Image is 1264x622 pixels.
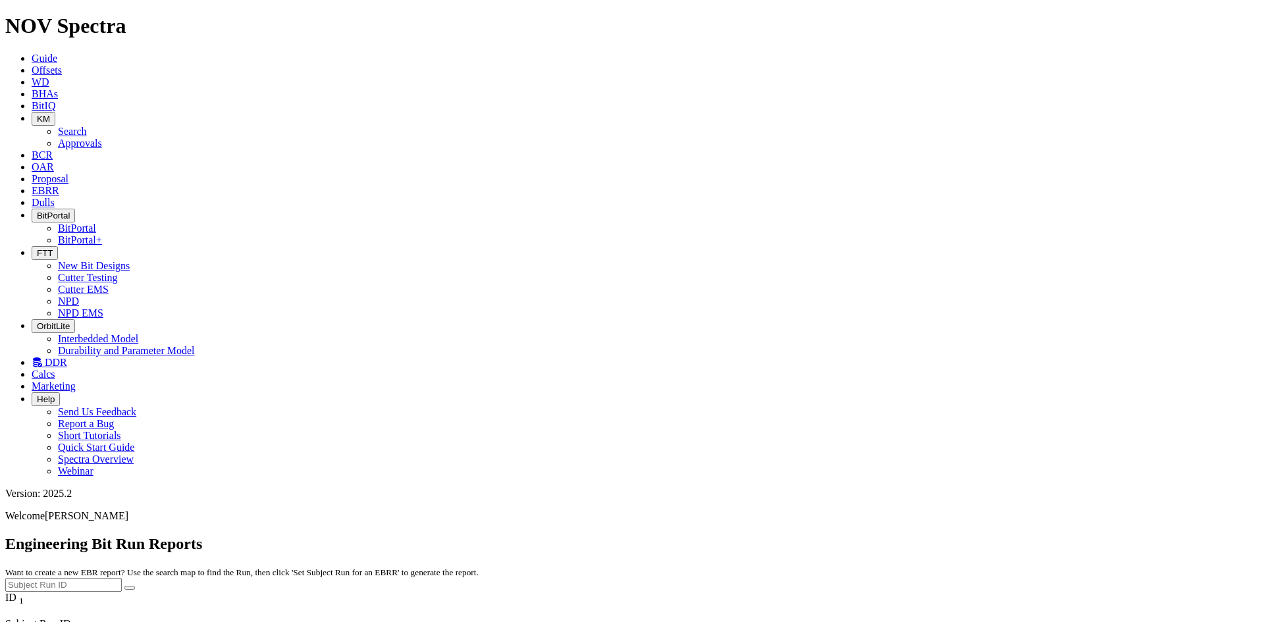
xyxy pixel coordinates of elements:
a: Durability and Parameter Model [58,345,195,356]
a: EBRR [32,185,59,196]
p: Welcome [5,510,1259,522]
div: Column Menu [5,606,109,618]
a: BCR [32,149,53,161]
a: NPD [58,296,79,307]
a: Webinar [58,465,93,477]
a: Short Tutorials [58,430,121,441]
a: Report a Bug [58,418,114,429]
a: BHAs [32,88,58,99]
span: Sort None [19,592,24,603]
button: Help [32,392,60,406]
button: FTT [32,246,58,260]
a: BitPortal+ [58,234,102,246]
a: OAR [32,161,54,172]
span: [PERSON_NAME] [45,510,128,521]
div: Version: 2025.2 [5,488,1259,500]
a: Dulls [32,197,55,208]
sub: 1 [19,596,24,606]
span: FTT [37,248,53,258]
a: Guide [32,53,57,64]
div: Sort None [5,592,109,618]
button: KM [32,112,55,126]
a: BitIQ [32,100,55,111]
a: DDR [32,357,67,368]
a: Approvals [58,138,102,149]
a: Cutter EMS [58,284,109,295]
a: BitPortal [58,222,96,234]
div: ID Sort None [5,592,109,606]
a: NPD EMS [58,307,103,319]
a: Interbedded Model [58,333,138,344]
span: BitPortal [37,211,70,220]
a: Quick Start Guide [58,442,134,453]
a: Search [58,126,87,137]
span: DDR [45,357,67,368]
span: OrbitLite [37,321,70,331]
button: BitPortal [32,209,75,222]
span: ID [5,592,16,603]
a: Proposal [32,173,68,184]
a: Calcs [32,369,55,380]
a: Offsets [32,65,62,76]
input: Subject Run ID [5,578,122,592]
a: New Bit Designs [58,260,130,271]
a: Send Us Feedback [58,406,136,417]
a: Spectra Overview [58,454,134,465]
a: Marketing [32,380,76,392]
small: Want to create a new EBR report? Use the search map to find the Run, then click 'Set Subject Run ... [5,567,479,577]
span: Help [37,394,55,404]
h2: Engineering Bit Run Reports [5,535,1259,553]
span: KM [37,114,50,124]
a: Cutter Testing [58,272,118,283]
button: OrbitLite [32,319,75,333]
h1: NOV Spectra [5,14,1259,38]
a: WD [32,76,49,88]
